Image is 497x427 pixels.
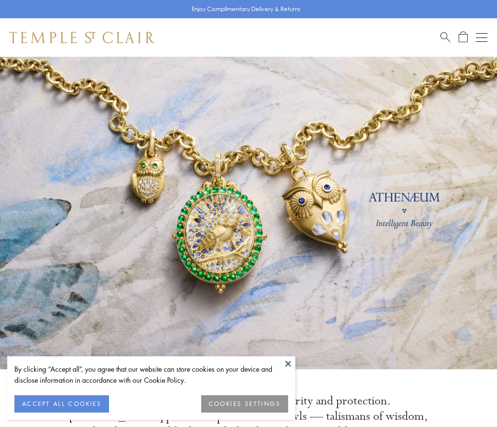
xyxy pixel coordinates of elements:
[10,32,155,43] img: Temple St. Clair
[440,31,450,43] a: Search
[476,32,487,43] button: Open navigation
[201,395,288,413] button: COOKIES SETTINGS
[459,31,468,43] a: Open Shopping Bag
[14,364,288,386] div: By clicking “Accept all”, you agree that our website can store cookies on your device and disclos...
[14,395,109,413] button: ACCEPT ALL COOKIES
[192,4,301,14] p: Enjoy Complimentary Delivery & Returns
